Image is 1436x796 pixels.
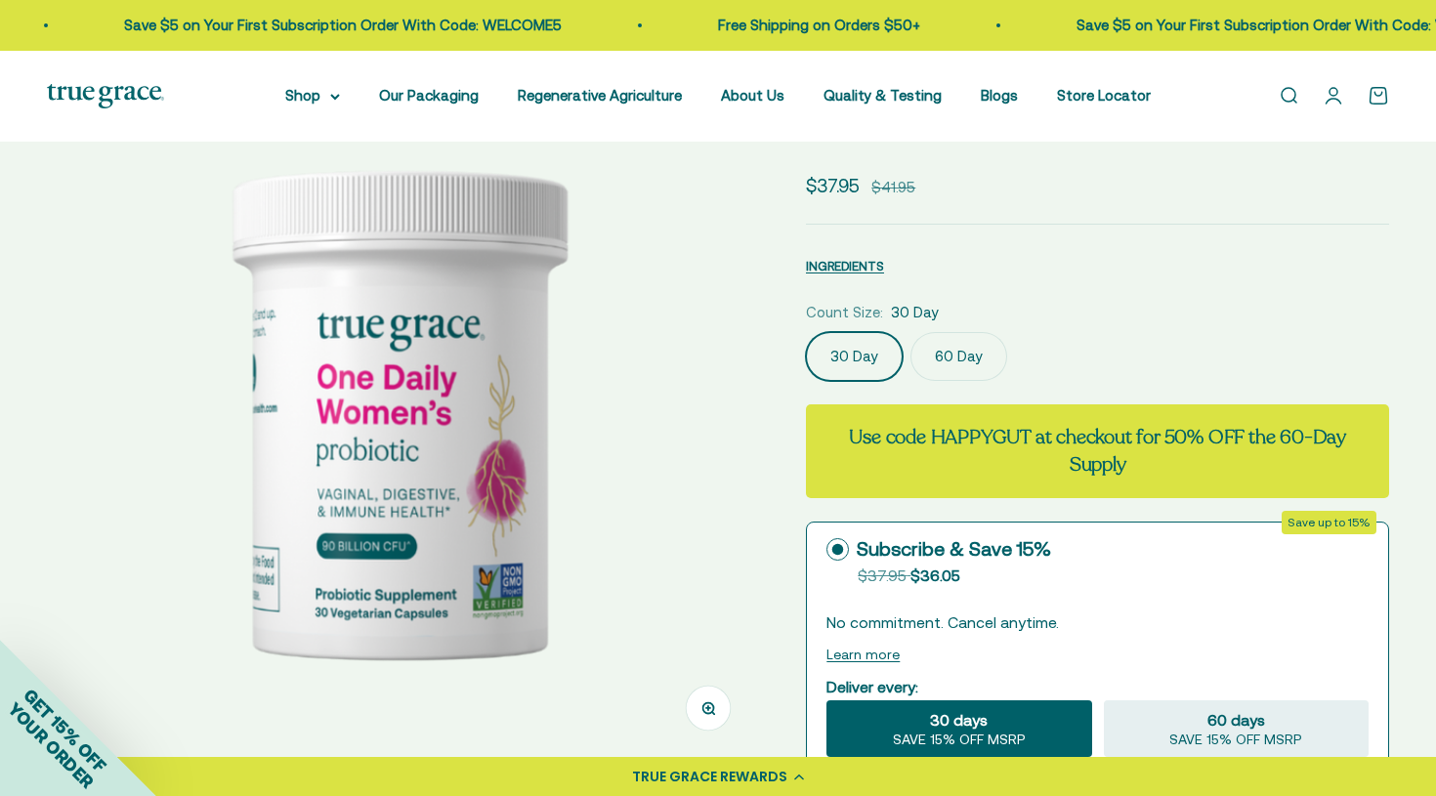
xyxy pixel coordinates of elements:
[849,424,1346,478] strong: Use code HAPPYGUT at checkout for 50% OFF the 60-Day Supply
[806,301,883,324] legend: Count Size:
[1057,87,1151,104] a: Store Locator
[518,87,682,104] a: Regenerative Agriculture
[871,176,915,199] compare-at-price: $41.95
[119,14,557,37] p: Save $5 on Your First Subscription Order With Code: WELCOME5
[713,17,915,33] a: Free Shipping on Orders $50+
[20,685,110,775] span: GET 15% OFF
[721,87,784,104] a: About Us
[379,87,479,104] a: Our Packaging
[632,767,787,787] div: TRUE GRACE REWARDS
[806,171,860,200] sale-price: $37.95
[806,259,884,273] span: INGREDIENTS
[4,698,98,792] span: YOUR ORDER
[47,47,759,759] img: Daily Probiotic for Women's Vaginal, Digestive, and Immune Support* - 90 Billion CFU at time of m...
[285,84,340,107] summary: Shop
[806,254,884,277] button: INGREDIENTS
[981,87,1018,104] a: Blogs
[824,87,942,104] a: Quality & Testing
[891,301,939,324] span: 30 Day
